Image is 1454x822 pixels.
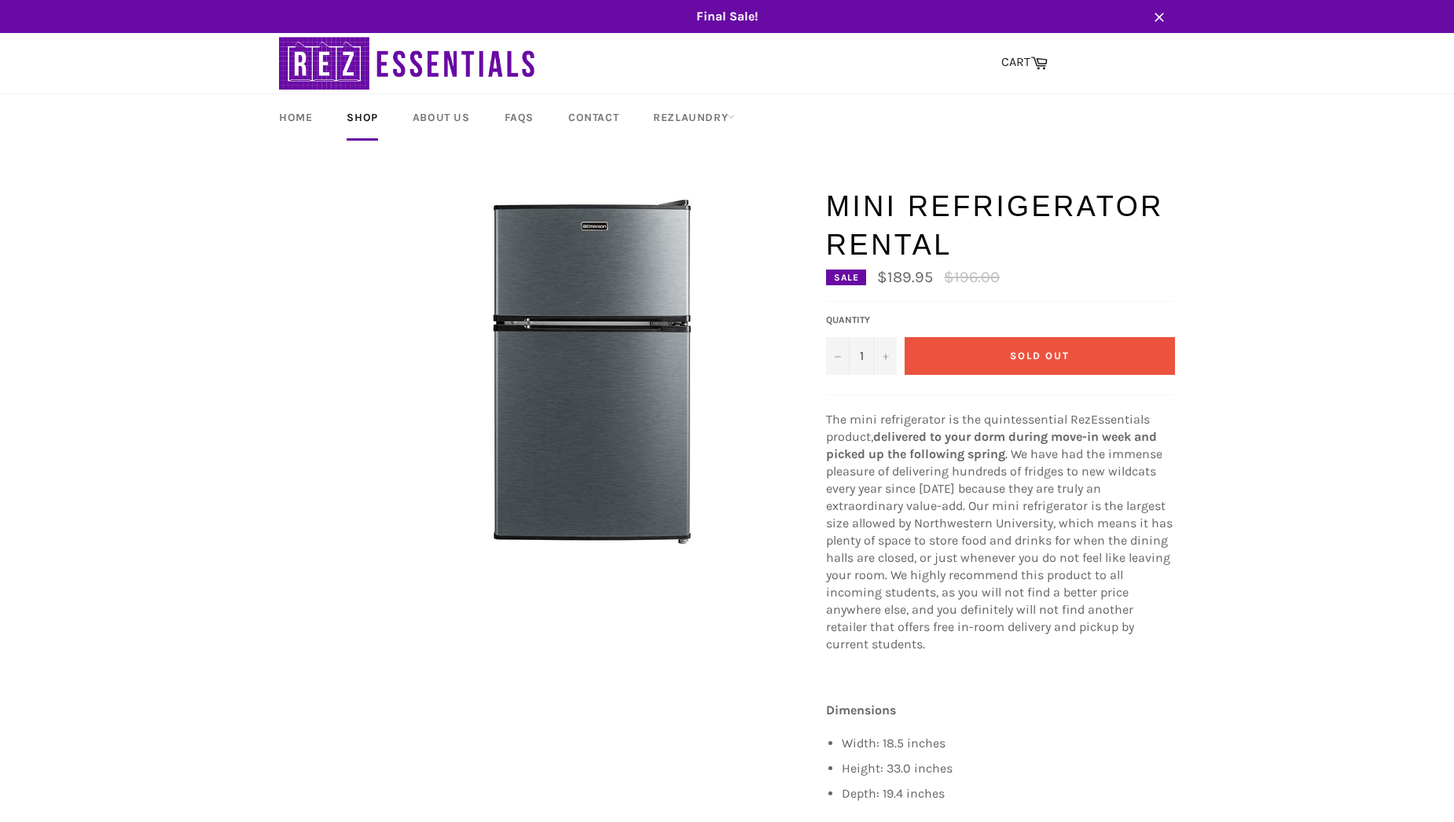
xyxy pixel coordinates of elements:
s: $196.00 [944,268,1000,286]
a: Home [263,94,328,141]
img: RezEssentials [279,33,538,94]
a: RezLaundry [637,94,751,141]
span: Sold out [1010,350,1070,361]
a: About Us [397,94,486,141]
button: Decrease quantity [826,337,850,375]
button: Increase quantity [873,337,897,375]
label: Quantity [826,314,897,327]
li: Width: 18.5 inches [842,735,1175,752]
span: Final Sale! [263,8,1191,25]
li: Depth: 19.4 inches [842,785,1175,802]
strong: Dimensions [826,703,896,717]
a: FAQs [489,94,549,141]
span: The mini refrigerator is the quintessential RezEssentials product, [826,412,1150,444]
div: Sale [826,270,866,285]
li: Height: 33.0 inches [842,760,1175,777]
h1: Mini Refrigerator Rental [826,187,1175,265]
img: Mini Refrigerator Rental [396,187,773,564]
a: Contact [553,94,634,141]
a: Shop [331,94,393,141]
button: Sold out [905,337,1175,375]
span: . We have had the immense pleasure of delivering hundreds of fridges to new wildcats every year s... [826,446,1173,651]
strong: delivered to your dorm during move-in week and picked up the following spring [826,429,1157,461]
span: $189.95 [877,268,933,286]
a: CART [993,46,1056,79]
